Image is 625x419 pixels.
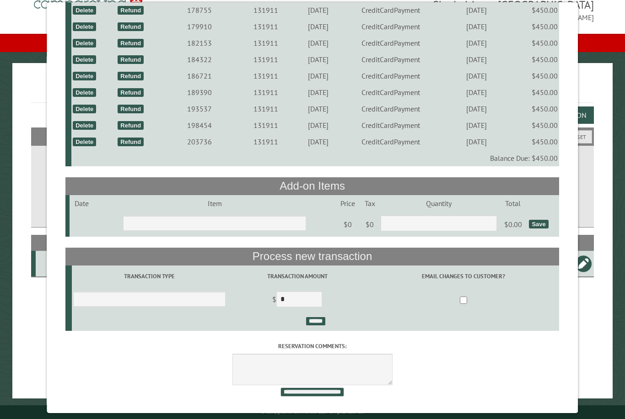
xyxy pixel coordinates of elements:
td: 131911 [234,101,298,117]
td: $450.00 [510,117,559,133]
td: 131911 [234,84,298,101]
td: [DATE] [298,84,339,101]
td: [DATE] [298,101,339,117]
label: Transaction Amount [228,272,366,281]
td: CreditCardPayment [339,51,444,68]
th: Site [36,235,69,251]
td: 203736 [166,133,234,150]
td: $450.00 [510,2,559,18]
td: 184322 [166,51,234,68]
td: 186721 [166,68,234,84]
td: 178755 [166,2,234,18]
td: $0.00 [499,212,528,237]
div: Refund [118,72,144,80]
td: $ [227,287,368,313]
div: Delete [73,72,97,80]
td: Quantity [379,195,498,212]
div: Delete [73,105,97,113]
td: Item [94,195,336,212]
div: Delete [73,55,97,64]
th: Add-on Items [65,177,559,195]
div: Delete [73,88,97,97]
td: CreditCardPayment [339,35,444,51]
small: © Campground Commander LLC. All rights reserved. [261,409,364,415]
td: CreditCardPayment [339,68,444,84]
div: Refund [118,39,144,48]
td: Date [70,195,94,212]
td: $450.00 [510,84,559,101]
td: Tax [361,195,379,212]
div: Delete [73,6,97,15]
td: $450.00 [510,51,559,68]
td: [DATE] [298,2,339,18]
td: $0 [336,212,361,237]
div: Refund [118,22,144,31]
td: 131911 [234,117,298,133]
td: 189390 [166,84,234,101]
td: Total [499,195,528,212]
label: Transaction Type [74,272,226,281]
td: [DATE] [443,101,510,117]
td: Price [336,195,361,212]
div: Refund [118,55,144,64]
td: $450.00 [510,18,559,35]
td: [DATE] [298,133,339,150]
td: [DATE] [298,18,339,35]
td: [DATE] [443,133,510,150]
th: Process new transaction [65,248,559,265]
td: CreditCardPayment [339,18,444,35]
td: 131911 [234,2,298,18]
td: 198454 [166,117,234,133]
td: 131911 [234,133,298,150]
div: Refund [118,138,144,146]
label: Reservation comments: [65,342,559,350]
div: Delete [73,138,97,146]
div: Refund [118,105,144,113]
td: [DATE] [443,51,510,68]
td: [DATE] [443,117,510,133]
div: Delete [73,22,97,31]
td: $450.00 [510,68,559,84]
td: 131911 [234,35,298,51]
td: CreditCardPayment [339,117,444,133]
div: Delete [73,39,97,48]
label: Email changes to customer? [369,272,558,281]
div: Refund [118,88,144,97]
td: 131911 [234,18,298,35]
td: $450.00 [510,101,559,117]
td: 179910 [166,18,234,35]
div: 30 [39,259,67,268]
h2: Filters [31,127,593,145]
td: [DATE] [298,35,339,51]
td: [DATE] [298,117,339,133]
td: $450.00 [510,35,559,51]
div: Delete [73,121,97,130]
td: [DATE] [443,84,510,101]
td: [DATE] [443,68,510,84]
td: 131911 [234,51,298,68]
div: Refund [118,6,144,15]
td: Balance Due: $450.00 [72,150,560,166]
td: CreditCardPayment [339,133,444,150]
td: $0 [361,212,379,237]
div: Save [529,220,549,228]
td: $450.00 [510,133,559,150]
td: [DATE] [443,35,510,51]
td: [DATE] [443,2,510,18]
div: Refund [118,121,144,130]
td: CreditCardPayment [339,101,444,117]
td: [DATE] [298,51,339,68]
h1: Reservations [31,78,593,103]
td: 182153 [166,35,234,51]
td: 193537 [166,101,234,117]
td: CreditCardPayment [339,2,444,18]
button: Reset [565,130,592,143]
td: [DATE] [443,18,510,35]
td: 131911 [234,68,298,84]
td: CreditCardPayment [339,84,444,101]
td: [DATE] [298,68,339,84]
